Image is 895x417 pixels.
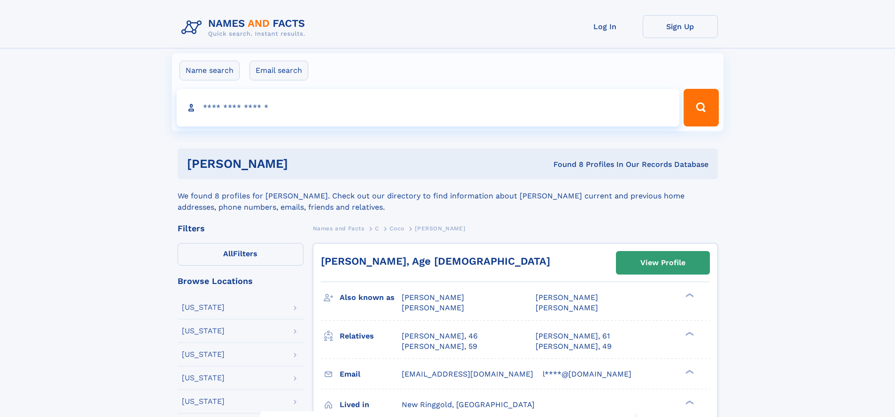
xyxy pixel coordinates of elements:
[536,293,598,302] span: [PERSON_NAME]
[178,277,304,285] div: Browse Locations
[640,252,685,274] div: View Profile
[187,158,421,170] h1: [PERSON_NAME]
[420,159,708,170] div: Found 8 Profiles In Our Records Database
[643,15,718,38] a: Sign Up
[340,366,402,382] h3: Email
[340,397,402,413] h3: Lived in
[683,330,694,337] div: ❯
[536,341,612,352] a: [PERSON_NAME], 49
[340,290,402,306] h3: Also known as
[402,370,533,378] span: [EMAIL_ADDRESS][DOMAIN_NAME]
[182,327,225,335] div: [US_STATE]
[389,222,404,234] a: Coco
[179,61,240,80] label: Name search
[683,399,694,405] div: ❯
[402,293,464,302] span: [PERSON_NAME]
[683,369,694,375] div: ❯
[178,243,304,266] label: Filters
[568,15,643,38] a: Log In
[616,252,709,274] a: View Profile
[178,179,718,213] div: We found 8 profiles for [PERSON_NAME]. Check out our directory to find information about [PERSON_...
[375,222,379,234] a: C
[402,331,478,341] a: [PERSON_NAME], 46
[402,341,477,352] a: [PERSON_NAME], 59
[375,225,379,232] span: C
[321,255,550,267] a: [PERSON_NAME], Age [DEMOGRAPHIC_DATA]
[223,249,233,258] span: All
[182,398,225,405] div: [US_STATE]
[249,61,308,80] label: Email search
[415,225,465,232] span: [PERSON_NAME]
[177,89,680,126] input: search input
[178,224,304,233] div: Filters
[182,374,225,382] div: [US_STATE]
[313,222,365,234] a: Names and Facts
[402,400,535,409] span: New Ringgold, [GEOGRAPHIC_DATA]
[182,351,225,358] div: [US_STATE]
[684,89,718,126] button: Search Button
[178,15,313,40] img: Logo Names and Facts
[402,303,464,312] span: [PERSON_NAME]
[182,304,225,311] div: [US_STATE]
[340,328,402,344] h3: Relatives
[536,331,610,341] a: [PERSON_NAME], 61
[536,303,598,312] span: [PERSON_NAME]
[683,292,694,299] div: ❯
[389,225,404,232] span: Coco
